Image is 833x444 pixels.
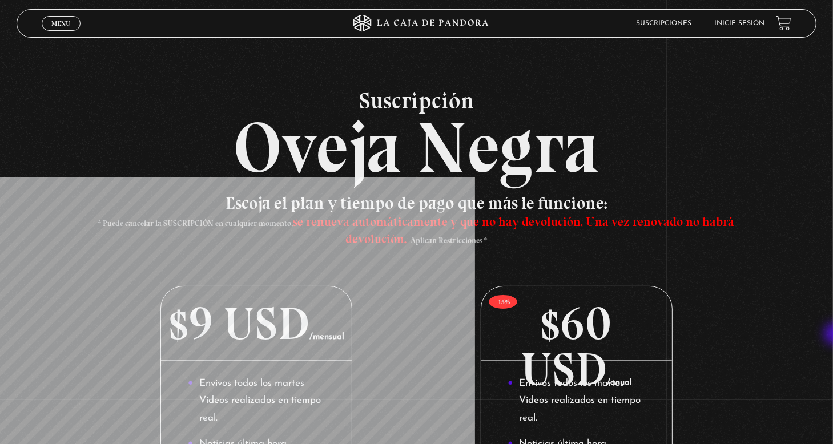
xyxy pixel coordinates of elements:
h3: Escoja el plan y tiempo de pago que más le funcione: [96,195,737,246]
a: Inicie sesión [714,20,764,27]
span: Suscripción [17,89,816,112]
p: $9 USD [161,286,352,361]
span: Menu [51,20,70,27]
span: se renueva automáticamente y que no hay devolución. Una vez renovado no habrá devolución. [293,214,734,247]
span: * Puede cancelar la SUSCRIPCIÓN en cualquier momento, - Aplican Restricciones * [98,219,734,245]
li: Envivos todos los martes Videos realizados en tiempo real. [508,375,645,427]
li: Envivos todos los martes Videos realizados en tiempo real. [188,375,325,427]
a: Suscripciones [636,20,691,27]
p: $60 USD [481,286,672,361]
span: /mensual [309,333,344,341]
span: Cerrar [48,29,75,37]
a: View your shopping cart [776,15,791,31]
h2: Oveja Negra [17,89,816,183]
